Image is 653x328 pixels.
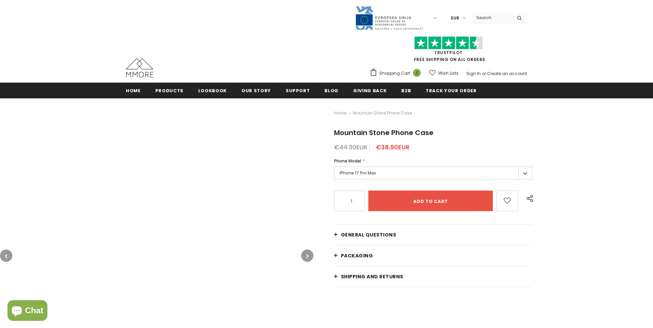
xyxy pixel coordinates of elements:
[426,87,476,94] span: Track your order
[414,36,483,50] img: Trust Pilot Stars
[334,143,367,151] span: €44.90EUR
[334,167,532,180] label: iPhone 17 Pro Max
[355,15,424,21] a: Javni Razpis
[370,39,527,62] span: FREE SHIPPING ON ALL ORDERS
[376,143,409,151] span: €38.90EUR
[466,71,481,76] a: Sign In
[324,87,339,94] span: Blog
[286,83,310,98] a: support
[126,58,153,77] img: MMORE Cases
[198,87,227,94] span: Lookbook
[353,109,412,117] span: Mountain Stone Phone Case
[438,70,459,77] span: Wish Lists
[353,87,387,94] span: Giving back
[241,87,271,94] span: Our Story
[334,109,346,117] a: Home
[334,128,434,137] span: Mountain Stone Phone Case
[286,87,310,94] span: support
[472,13,512,23] input: Search Site
[434,50,463,56] a: Trustpilot
[5,300,49,323] inbox-online-store-chat: Shopify online store chat
[370,68,424,78] a: Shopping Cart 0
[341,273,403,280] span: Shipping and returns
[413,69,421,77] span: 0
[334,245,532,266] a: PACKAGING
[355,5,424,31] img: Javni Razpis
[341,252,373,259] span: PACKAGING
[198,83,227,98] a: Lookbook
[353,83,387,98] a: Giving back
[126,83,141,98] a: Home
[126,87,141,94] span: Home
[155,83,183,98] a: Products
[426,83,476,98] a: Track your order
[334,266,532,287] a: Shipping and returns
[401,83,411,98] a: B2B
[482,71,486,76] span: or
[487,71,527,76] a: Create an account
[429,67,459,79] a: Wish Lists
[401,87,411,94] span: B2B
[341,231,396,238] span: General Questions
[451,15,459,22] span: EUR
[334,224,532,245] a: General Questions
[334,158,361,164] span: Phone Model
[379,70,410,77] span: Shopping Cart
[241,83,271,98] a: Our Story
[155,87,183,94] span: Products
[368,191,493,211] input: Add to cart
[324,83,339,98] a: Blog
